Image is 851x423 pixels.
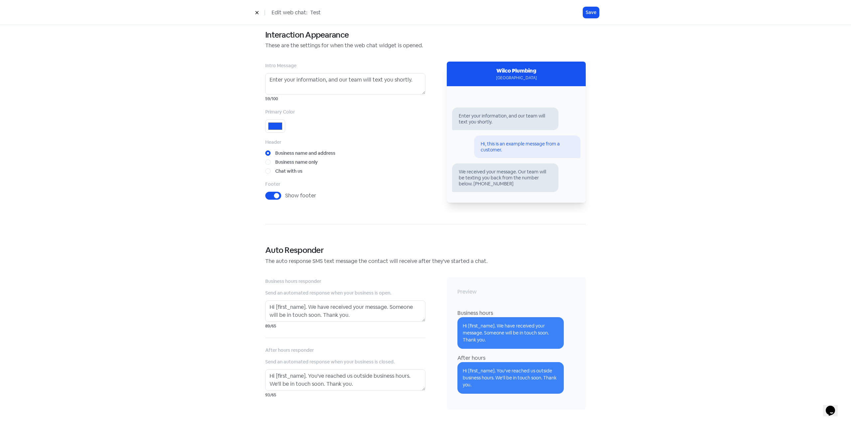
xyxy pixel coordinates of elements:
div: Hi [first_name]. We have received your message. Someone will be in touch soon. Thank you. [463,322,558,343]
div: Hi [first_name]. You've reached us outside business hours. We'll be in touch soon. Thank you. [463,367,558,388]
h4: Auto Responder [265,246,586,255]
div: Business hours [457,309,575,317]
iframe: chat widget [823,396,844,416]
span: Edit web chat: [272,9,307,17]
div: Enter your information, and our team will text you shortly. [452,107,558,130]
button: Save [583,7,599,18]
div: The auto response SMS text message the contact will receive after they've started a chat. [265,257,586,265]
label: Send an automated response when your business is open. [265,290,392,297]
label: Header [265,139,281,146]
small: 59/100 [265,96,278,102]
label: Business hours responder [265,278,321,285]
label: After hours responder [265,347,314,354]
h4: Interaction Appearance [265,30,586,40]
label: Intro Message [265,62,297,69]
label: Chat with us [275,168,303,175]
label: Footer [265,181,280,188]
div: [GEOGRAPHIC_DATA] [496,75,537,81]
div: After hours [457,354,575,362]
label: Send an automated response when your business is closed. [265,358,395,365]
label: Business name and address [275,150,335,157]
div: These are the settings for when the web chat widget is opened. [265,42,586,50]
div: Preview [457,288,575,296]
label: Primary Color [265,108,295,115]
small: 93/65 [265,392,276,398]
label: Show footer [285,192,316,200]
small: 89/65 [265,323,276,329]
div: Hi, this is an example message from a customer. [474,135,580,158]
div: Wilco Plumbing [496,67,536,75]
label: Business name only [275,159,318,166]
div: We received your message. Our team will be texting you back from the number below. [PHONE_NUMBER] [452,163,558,192]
